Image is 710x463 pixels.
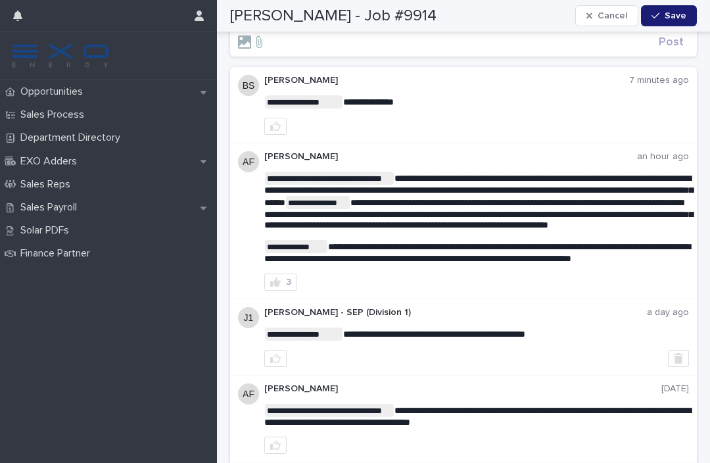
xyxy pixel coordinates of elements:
p: Solar PDFs [15,224,80,237]
p: Department Directory [15,132,131,144]
p: [PERSON_NAME] - SEP (Division 1) [264,307,647,318]
button: Post [653,36,689,48]
button: Delete post [668,350,689,367]
span: Post [659,36,684,48]
p: 7 minutes ago [629,75,689,86]
button: like this post [264,350,287,367]
p: Sales Process [15,109,95,121]
p: Sales Reps [15,178,81,191]
p: Finance Partner [15,247,101,260]
button: 3 [264,274,297,291]
span: Save [665,11,686,20]
p: [PERSON_NAME] [264,151,637,162]
button: Cancel [575,5,638,26]
h2: [PERSON_NAME] - Job #9914 [230,7,437,26]
p: [PERSON_NAME] [264,383,661,395]
p: EXO Adders [15,155,87,168]
button: like this post [264,437,287,454]
img: FKS5r6ZBThi8E5hshIGi [11,43,110,69]
button: Save [641,5,697,26]
p: Sales Payroll [15,201,87,214]
span: Cancel [598,11,627,20]
p: [DATE] [661,383,689,395]
p: an hour ago [637,151,689,162]
p: [PERSON_NAME] [264,75,629,86]
div: 3 [286,278,291,287]
p: a day ago [647,307,689,318]
button: like this post [264,118,287,135]
p: Opportunities [15,85,93,98]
